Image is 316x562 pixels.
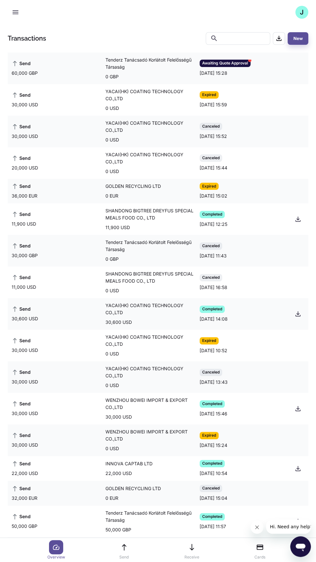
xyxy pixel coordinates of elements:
[44,540,68,560] a: Overview
[200,523,227,530] div: [DATE] 11:57
[105,319,133,326] div: 30,600 USD
[200,211,225,218] span: Completed
[266,519,311,534] iframe: Message from company
[12,164,39,171] div: 20,000 USD
[12,441,39,449] div: 30,000 USD
[105,56,195,71] div: Tenderz Tanácsadó Korlátolt Felelősségű Társaság
[105,334,195,348] div: YACAI(HK) COATING TECHNOLOGY CO.,LTD
[200,347,229,354] div: [DATE] 10:52
[200,70,229,77] div: [DATE] 15:28
[200,306,225,312] span: Completed
[12,242,31,249] span: Send
[105,136,120,143] div: 0 USD
[12,495,39,502] div: 32,000 EUR
[105,207,195,221] div: SHANDONG BIGTREE DREYFUS SPECIAL MEALS FOOD CO., LTD
[200,485,222,491] span: Canceled
[105,224,131,231] div: 11,900 USD
[105,287,120,294] div: 0 USD
[105,239,195,253] div: Tenderz Tanácsadó Korlátolt Felelősségű Társaság
[200,315,229,323] div: [DATE] 14:08
[12,369,31,376] span: Send
[105,509,195,524] div: Tenderz Tanácsadó Korlátolt Felelősségű Társaság
[12,133,39,140] div: 30,000 USD
[12,400,31,407] span: Send
[119,554,129,560] p: Send
[12,315,39,322] div: 30,600 USD
[105,428,195,442] div: WENZHOU BOWEI IMPORT & EXPORT CO.,LTD
[105,365,195,379] div: YACAI(HK) COATING TECHNOLOGY CO.,LTD
[200,275,222,281] span: Canceled
[12,92,31,99] span: Send
[105,350,120,357] div: 0 USD
[12,432,31,439] span: Send
[12,60,31,67] span: Send
[12,378,39,385] div: 30,000 USD
[200,252,228,259] div: [DATE] 11:43
[200,410,229,417] div: [DATE] 15:46
[184,554,199,560] p: Receive
[12,155,31,162] span: Send
[200,495,229,502] div: [DATE] 15:04
[200,60,251,66] span: Awaiting Quote Approval
[200,401,225,407] span: Completed
[105,105,120,112] div: 0 USD
[12,410,39,417] div: 30,000 USD
[105,485,162,492] div: GOLDEN RECYCLING LTD
[200,123,222,130] span: Canceled
[105,495,120,502] div: 0 EUR
[12,274,31,281] span: Send
[254,554,265,560] p: Cards
[200,221,229,228] div: [DATE] 12:25
[12,123,31,130] span: Send
[105,88,195,102] div: YACAI(HK) COATING TECHNOLOGY CO.,LTD
[105,270,195,285] div: SHANDONG BIGTREE DREYFUS SPECIAL MEALS FOOD CO., LTD
[200,192,229,199] div: [DATE] 15:02
[12,211,31,218] span: Send
[12,460,31,467] span: Send
[105,445,120,452] div: 0 USD
[4,5,46,10] span: Hi. Need any help?
[105,470,133,477] div: 22,000 USD
[12,523,39,530] div: 50,000 GBP
[251,521,263,534] iframe: Close message
[105,256,120,263] div: 0 GBP
[47,554,65,560] p: Overview
[290,536,311,557] iframe: Button to launch messaging window
[12,252,39,259] div: 30,000 GBP
[200,164,229,171] div: [DATE] 15:44
[105,397,195,411] div: WENZHOU BOWEI IMPORT & EXPORT CO.,LTD
[12,305,31,313] span: Send
[12,513,31,520] span: Send
[105,183,162,190] div: GOLDEN RECYCLING LTD
[12,347,39,354] div: 30,000 USD
[200,338,219,344] span: Expired
[105,302,195,316] div: YACAI(HK) COATING TECHNOLOGY CO.,LTD
[200,92,219,98] span: Expired
[105,192,120,199] div: 0 EUR
[12,220,37,228] div: 11,900 USD
[180,540,203,560] a: Receive
[200,514,225,520] span: Completed
[200,133,228,140] div: [DATE] 15:52
[12,337,31,344] span: Send
[105,73,120,80] div: 0 GBP
[12,192,39,199] div: 36,000 EUR
[105,413,133,421] div: 30,000 USD
[12,284,37,291] div: 11,000 USD
[248,540,272,560] a: Cards
[200,284,229,291] div: [DATE] 16:58
[200,243,222,249] span: Canceled
[295,6,308,19] button: J
[200,442,229,449] div: [DATE] 15:24
[12,101,39,108] div: 30,000 USD
[105,526,133,533] div: 50,000 GBP
[200,155,222,161] span: Canceled
[105,460,154,467] div: INNOVA CAPTAB LTD
[288,32,308,45] button: New
[200,460,225,467] span: Completed
[105,168,120,175] div: 0 USD
[200,432,219,439] span: Expired
[200,101,228,108] div: [DATE] 15:59
[12,470,39,477] div: 22,000 USD
[105,120,195,134] div: YACAI(HK) COATING TECHNOLOGY CO.,LTD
